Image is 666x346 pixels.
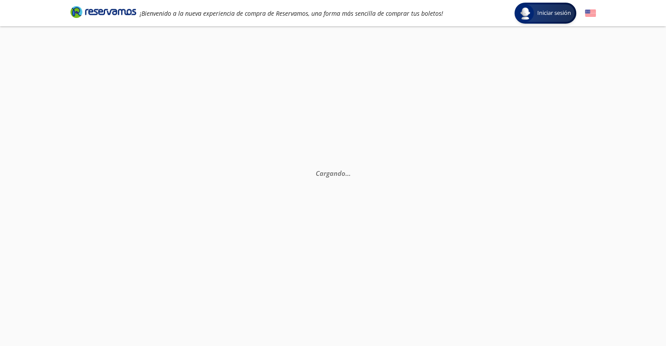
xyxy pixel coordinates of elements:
[585,8,596,19] button: English
[347,168,349,177] span: .
[70,5,136,21] a: Brand Logo
[349,168,350,177] span: .
[534,9,574,17] span: Iniciar sesión
[140,9,443,17] em: ¡Bienvenido a la nueva experiencia de compra de Reservamos, una forma más sencilla de comprar tus...
[345,168,347,177] span: .
[315,168,350,177] em: Cargando
[70,5,136,18] i: Brand Logo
